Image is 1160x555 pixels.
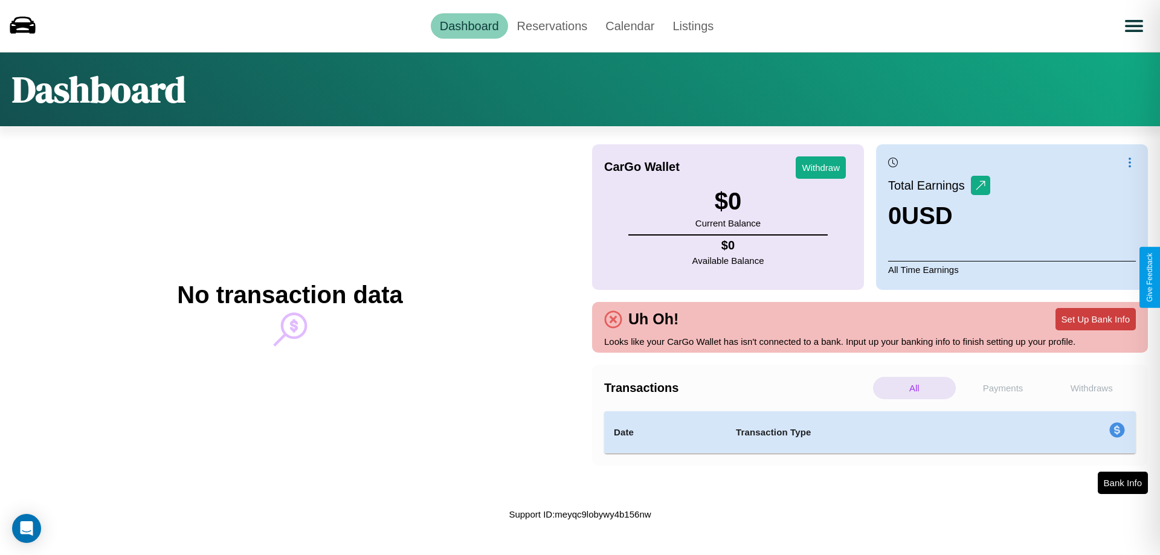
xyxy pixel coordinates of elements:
[888,261,1136,278] p: All Time Earnings
[604,160,680,174] h4: CarGo Wallet
[12,514,41,543] div: Open Intercom Messenger
[1050,377,1133,399] p: Withdraws
[604,333,1136,350] p: Looks like your CarGo Wallet has isn't connected to a bank. Input up your banking info to finish ...
[604,381,870,395] h4: Transactions
[614,425,717,440] h4: Date
[1117,9,1151,43] button: Open menu
[888,175,971,196] p: Total Earnings
[622,310,685,328] h4: Uh Oh!
[873,377,956,399] p: All
[1145,253,1154,302] div: Give Feedback
[663,13,723,39] a: Listings
[1055,308,1136,330] button: Set Up Bank Info
[509,506,651,522] p: Support ID: meyqc9lobywy4b156nw
[177,281,402,309] h2: No transaction data
[695,215,761,231] p: Current Balance
[1098,472,1148,494] button: Bank Info
[12,65,185,114] h1: Dashboard
[692,239,764,252] h4: $ 0
[431,13,508,39] a: Dashboard
[508,13,597,39] a: Reservations
[695,188,761,215] h3: $ 0
[604,411,1136,454] table: simple table
[888,202,990,229] h3: 0 USD
[596,13,663,39] a: Calendar
[962,377,1045,399] p: Payments
[796,156,846,179] button: Withdraw
[692,252,764,269] p: Available Balance
[736,425,1010,440] h4: Transaction Type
